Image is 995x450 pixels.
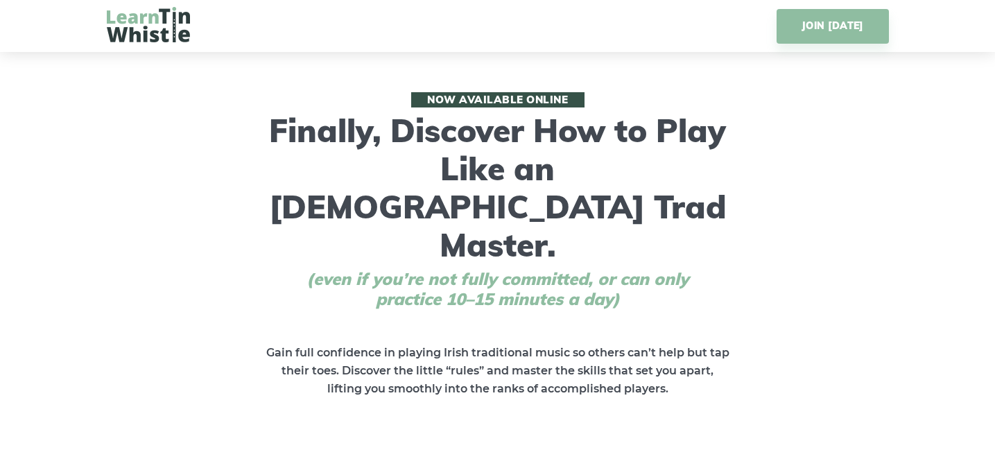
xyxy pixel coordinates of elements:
h1: Finally, Discover How to Play Like an [DEMOGRAPHIC_DATA] Trad Master. [259,92,737,309]
img: LearnTinWhistle.com [107,7,190,42]
span: (even if you’re not fully committed, or can only practice 10–15 minutes a day) [279,269,716,309]
a: JOIN [DATE] [777,9,888,44]
strong: Gain full confidence in playing Irish traditional music so others can’t help but tap their toes. ... [266,346,729,395]
span: Now available online [411,92,585,107]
